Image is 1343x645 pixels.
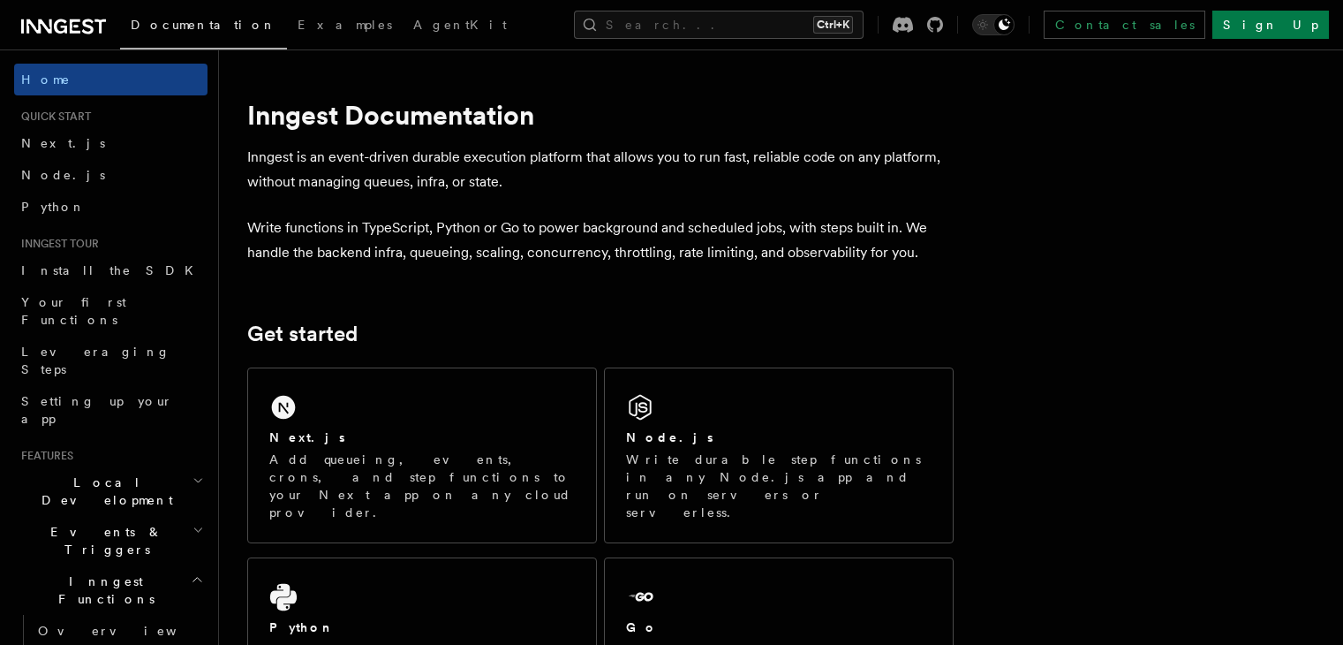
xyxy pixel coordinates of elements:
[247,216,954,265] p: Write functions in TypeScript, Python or Go to power background and scheduled jobs, with steps bu...
[413,18,507,32] span: AgentKit
[14,64,207,95] a: Home
[120,5,287,49] a: Documentation
[14,159,207,191] a: Node.js
[14,127,207,159] a: Next.js
[14,286,207,336] a: Your first Functions
[269,429,345,446] h2: Next.js
[574,11,864,39] button: Search...Ctrl+K
[813,16,853,34] kbd: Ctrl+K
[14,523,192,558] span: Events & Triggers
[604,368,954,543] a: Node.jsWrite durable step functions in any Node.js app and run on servers or serverless.
[247,145,954,194] p: Inngest is an event-driven durable execution platform that allows you to run fast, reliable code ...
[21,71,71,88] span: Home
[298,18,392,32] span: Examples
[14,385,207,435] a: Setting up your app
[38,624,220,638] span: Overview
[269,451,575,521] p: Add queueing, events, crons, and step functions to your Next app on any cloud provider.
[14,565,207,615] button: Inngest Functions
[14,573,191,608] span: Inngest Functions
[21,200,86,214] span: Python
[14,254,207,286] a: Install the SDK
[1212,11,1329,39] a: Sign Up
[247,368,597,543] a: Next.jsAdd queueing, events, crons, and step functions to your Next app on any cloud provider.
[247,99,954,131] h1: Inngest Documentation
[287,5,403,48] a: Examples
[14,110,91,124] span: Quick start
[626,618,658,636] h2: Go
[972,14,1015,35] button: Toggle dark mode
[14,474,192,509] span: Local Development
[21,394,173,426] span: Setting up your app
[14,516,207,565] button: Events & Triggers
[269,618,335,636] h2: Python
[14,449,73,463] span: Features
[14,467,207,516] button: Local Development
[21,168,105,182] span: Node.js
[14,191,207,223] a: Python
[626,451,932,521] p: Write durable step functions in any Node.js app and run on servers or serverless.
[626,429,713,446] h2: Node.js
[131,18,276,32] span: Documentation
[14,336,207,385] a: Leveraging Steps
[247,322,358,346] a: Get started
[403,5,517,48] a: AgentKit
[1044,11,1205,39] a: Contact sales
[21,345,170,376] span: Leveraging Steps
[21,263,204,277] span: Install the SDK
[14,237,99,251] span: Inngest tour
[21,295,126,327] span: Your first Functions
[21,136,105,150] span: Next.js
